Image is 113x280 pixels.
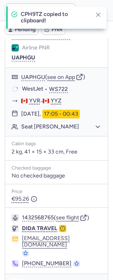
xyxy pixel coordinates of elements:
[51,97,61,105] span: YYZ
[12,196,37,202] span: €95.26
[5,3,76,18] input: PNR Reference
[12,189,101,195] div: Price
[12,55,35,61] button: UAPHGU
[22,85,101,93] div: •
[22,45,50,51] span: Airline PNR
[29,97,40,105] span: YVR
[56,215,79,221] button: see flight
[15,26,36,33] span: Pending
[5,24,38,35] button: Pending
[21,110,80,118] div: [DATE],
[42,24,65,35] button: PNR
[12,166,101,171] div: Checked baggage
[22,214,54,221] button: 1432568765
[21,123,101,130] button: Seat [PERSON_NAME]
[21,11,89,24] h4: CPH9TZ copied to clipboard!
[12,44,19,51] figure: WS airline logo
[12,173,101,179] div: No checked baggage
[22,225,57,232] span: DIDA TRAVEL
[47,74,75,81] button: see on App
[42,110,80,118] time: 17:05 - 00:43
[21,73,101,81] div: ( )
[22,85,43,93] span: WestJet
[22,214,101,221] div: ( )
[12,141,101,147] div: Cabin bags
[21,74,45,81] button: UAPHGU
[22,260,71,267] button: [PHONE_NUMBER]
[52,26,63,33] span: PNR
[22,235,101,248] button: [EMAIL_ADDRESS][DOMAIN_NAME]
[49,86,68,93] button: WS722
[12,148,101,156] p: 2 kg, 41 × 15 × 33 cm, Free
[21,97,101,105] div: -
[79,4,92,17] button: Ok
